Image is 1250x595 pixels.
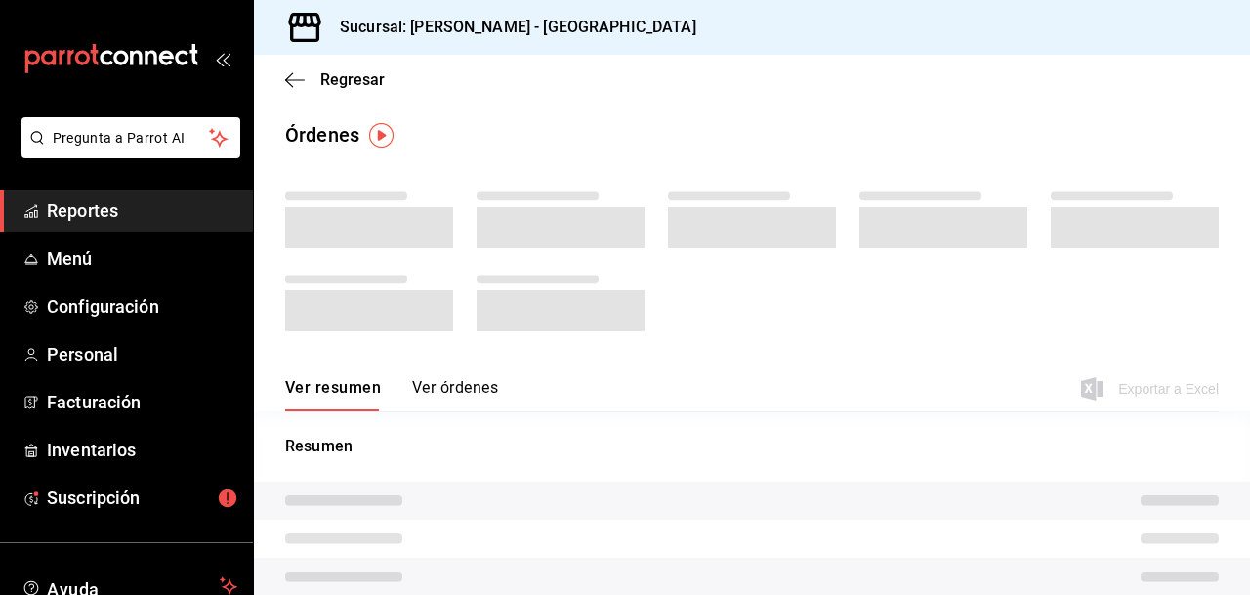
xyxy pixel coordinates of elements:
[324,16,696,39] h3: Sucursal: [PERSON_NAME] - [GEOGRAPHIC_DATA]
[285,435,1219,458] p: Resumen
[215,51,230,66] button: open_drawer_menu
[412,378,498,411] button: Ver órdenes
[21,117,240,158] button: Pregunta a Parrot AI
[47,437,237,463] span: Inventarios
[47,341,237,367] span: Personal
[285,70,385,89] button: Regresar
[320,70,385,89] span: Regresar
[285,120,359,149] div: Órdenes
[47,245,237,272] span: Menú
[53,128,210,149] span: Pregunta a Parrot AI
[47,197,237,224] span: Reportes
[47,485,237,511] span: Suscripción
[47,293,237,319] span: Configuración
[369,123,394,148] img: Tooltip marker
[285,378,381,411] button: Ver resumen
[285,378,498,411] div: navigation tabs
[47,389,237,415] span: Facturación
[14,142,240,162] a: Pregunta a Parrot AI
